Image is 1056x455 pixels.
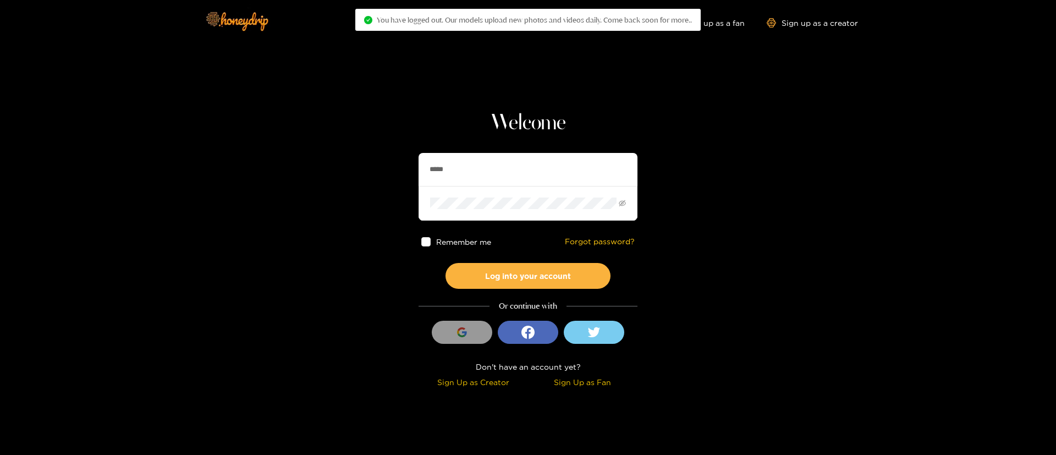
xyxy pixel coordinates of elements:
div: Sign Up as Creator [421,376,525,388]
span: You have logged out. Our models upload new photos and videos daily. Come back soon for more.. [377,15,692,24]
a: Sign up as a creator [767,18,858,28]
a: Forgot password? [565,237,635,246]
span: Remember me [436,238,491,246]
div: Sign Up as Fan [531,376,635,388]
span: eye-invisible [619,200,626,207]
div: Don't have an account yet? [419,360,637,373]
button: Log into your account [446,263,610,289]
div: Or continue with [419,300,637,313]
a: Sign up as a fan [669,18,745,28]
h1: Welcome [419,110,637,136]
span: check-circle [364,16,372,24]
